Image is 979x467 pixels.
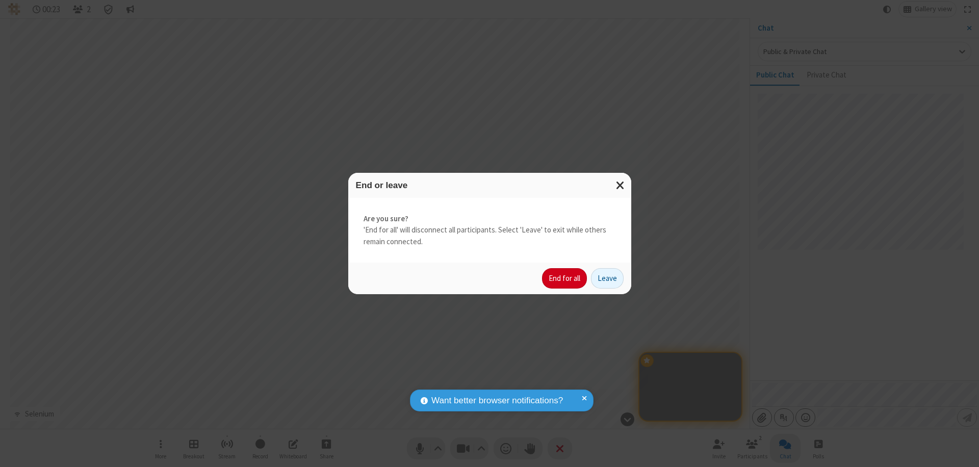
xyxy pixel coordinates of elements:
div: 'End for all' will disconnect all participants. Select 'Leave' to exit while others remain connec... [348,198,631,263]
span: Want better browser notifications? [431,394,563,407]
button: Close modal [610,173,631,198]
button: End for all [542,268,587,289]
button: Leave [591,268,624,289]
strong: Are you sure? [364,213,616,225]
h3: End or leave [356,180,624,190]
